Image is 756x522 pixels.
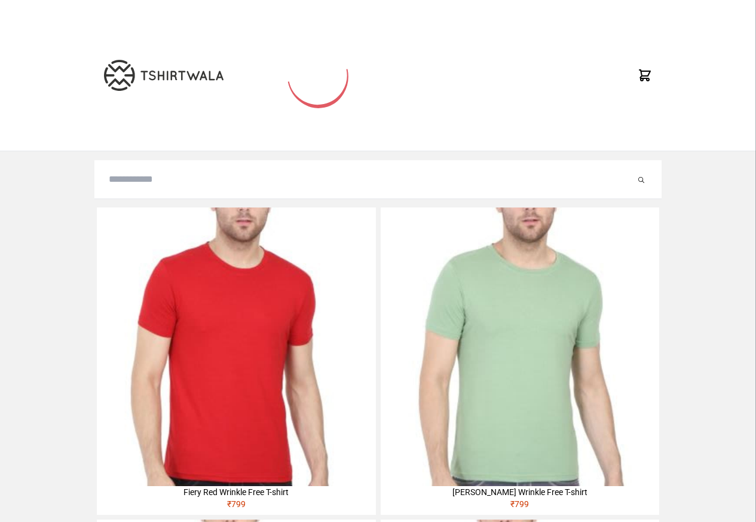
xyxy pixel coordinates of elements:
div: Fiery Red Wrinkle Free T-shirt [97,486,375,498]
a: [PERSON_NAME] Wrinkle Free T-shirt₹799 [381,207,659,515]
img: TW-LOGO-400-104.png [104,60,224,91]
img: 4M6A2211-320x320.jpg [381,207,659,486]
div: [PERSON_NAME] Wrinkle Free T-shirt [381,486,659,498]
a: Fiery Red Wrinkle Free T-shirt₹799 [97,207,375,515]
div: ₹ 799 [381,498,659,515]
img: 4M6A2225-320x320.jpg [97,207,375,486]
button: Submit your search query. [635,172,647,187]
div: ₹ 799 [97,498,375,515]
